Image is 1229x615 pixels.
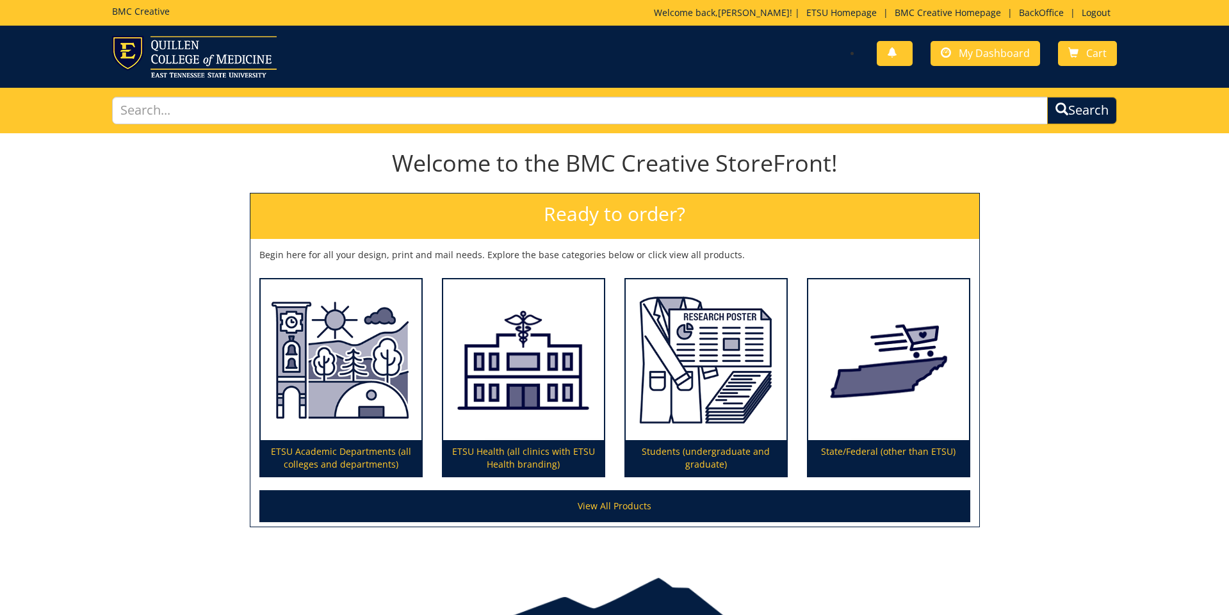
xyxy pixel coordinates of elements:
[443,279,604,441] img: ETSU Health (all clinics with ETSU Health branding)
[259,490,970,522] a: View All Products
[261,440,421,476] p: ETSU Academic Departments (all colleges and departments)
[1013,6,1070,19] a: BackOffice
[800,6,883,19] a: ETSU Homepage
[959,46,1030,60] span: My Dashboard
[259,249,970,261] p: Begin here for all your design, print and mail needs. Explore the base categories below or click ...
[1086,46,1107,60] span: Cart
[261,279,421,477] a: ETSU Academic Departments (all colleges and departments)
[261,279,421,441] img: ETSU Academic Departments (all colleges and departments)
[718,6,790,19] a: [PERSON_NAME]
[1058,41,1117,66] a: Cart
[654,6,1117,19] p: Welcome back, ! | | | |
[112,97,1048,124] input: Search...
[112,6,170,16] h5: BMC Creative
[808,279,969,441] img: State/Federal (other than ETSU)
[443,279,604,477] a: ETSU Health (all clinics with ETSU Health branding)
[931,41,1040,66] a: My Dashboard
[250,193,979,239] h2: Ready to order?
[250,151,980,176] h1: Welcome to the BMC Creative StoreFront!
[112,36,277,78] img: ETSU logo
[626,279,786,477] a: Students (undergraduate and graduate)
[808,279,969,477] a: State/Federal (other than ETSU)
[443,440,604,476] p: ETSU Health (all clinics with ETSU Health branding)
[888,6,1007,19] a: BMC Creative Homepage
[1047,97,1117,124] button: Search
[626,440,786,476] p: Students (undergraduate and graduate)
[626,279,786,441] img: Students (undergraduate and graduate)
[1075,6,1117,19] a: Logout
[808,440,969,476] p: State/Federal (other than ETSU)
